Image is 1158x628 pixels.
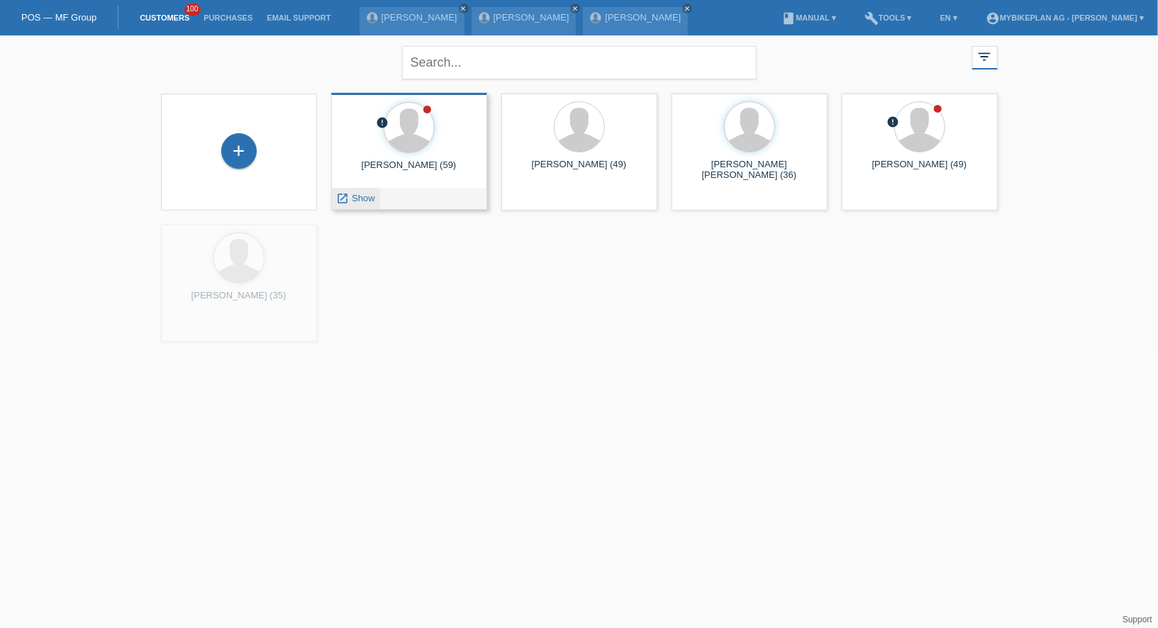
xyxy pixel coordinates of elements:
[377,116,389,129] i: error
[683,159,816,181] div: [PERSON_NAME] [PERSON_NAME] (36)
[857,13,919,22] a: buildTools ▾
[172,290,306,313] div: [PERSON_NAME] (35)
[513,159,646,181] div: [PERSON_NAME] (49)
[377,116,389,131] div: unconfirmed, pending
[572,5,579,12] i: close
[682,4,692,13] a: close
[977,49,993,65] i: filter_list
[605,12,681,23] a: [PERSON_NAME]
[337,193,375,203] a: launch Show
[933,13,964,22] a: EN ▾
[460,5,467,12] i: close
[853,159,986,181] div: [PERSON_NAME] (49)
[382,12,457,23] a: [PERSON_NAME]
[986,11,1000,26] i: account_circle
[887,116,900,128] i: error
[774,13,843,22] a: bookManual ▾
[781,11,796,26] i: book
[459,4,469,13] a: close
[887,116,900,130] div: unconfirmed, pending
[184,4,201,16] span: 100
[352,193,375,203] span: Show
[343,159,476,182] div: [PERSON_NAME] (59)
[570,4,580,13] a: close
[402,46,757,79] input: Search...
[260,13,338,22] a: Email Support
[21,12,96,23] a: POS — MF Group
[222,139,256,163] div: Add customer
[979,13,1151,22] a: account_circleMybikeplan AG - [PERSON_NAME] ▾
[684,5,691,12] i: close
[494,12,569,23] a: [PERSON_NAME]
[196,13,260,22] a: Purchases
[864,11,879,26] i: build
[133,13,196,22] a: Customers
[1123,615,1152,624] a: Support
[337,192,350,205] i: launch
